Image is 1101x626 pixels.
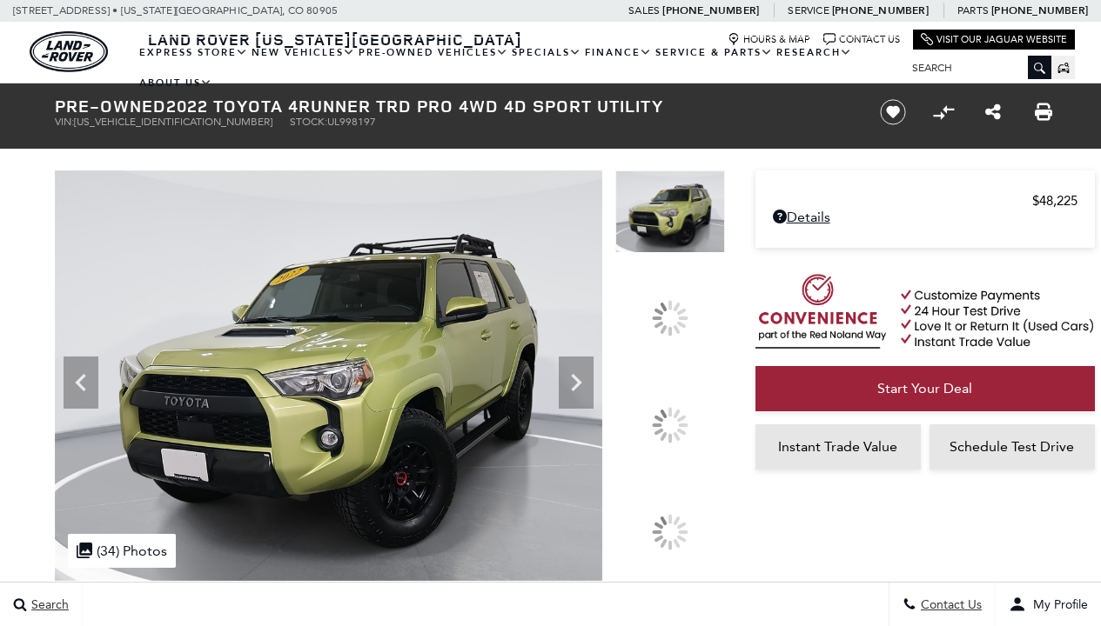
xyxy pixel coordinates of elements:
span: Stock: [290,116,327,128]
span: Schedule Test Drive [950,438,1074,455]
a: Land Rover [US_STATE][GEOGRAPHIC_DATA] [138,29,533,50]
img: Used 2022 Lime Rush Toyota TRD Pro image 1 [55,170,602,581]
span: Instant Trade Value [778,438,897,455]
a: New Vehicles [250,37,357,68]
span: Contact Us [916,597,982,612]
strong: Pre-Owned [55,94,166,117]
div: (34) Photos [68,534,176,568]
span: $48,225 [1032,193,1078,209]
a: EXPRESS STORE [138,37,250,68]
span: Service [788,4,829,17]
a: Details [773,209,1078,225]
h1: 2022 Toyota 4Runner TRD Pro 4WD 4D Sport Utility [55,97,851,116]
a: [PHONE_NUMBER] [991,3,1088,17]
span: Sales [628,4,660,17]
input: Search [899,57,1051,78]
a: [STREET_ADDRESS] • [US_STATE][GEOGRAPHIC_DATA], CO 80905 [13,4,338,17]
span: Land Rover [US_STATE][GEOGRAPHIC_DATA] [148,29,522,50]
a: Print this Pre-Owned 2022 Toyota 4Runner TRD Pro 4WD 4D Sport Utility [1035,102,1052,123]
a: Instant Trade Value [755,424,921,469]
span: [US_VEHICLE_IDENTIFICATION_NUMBER] [74,116,272,128]
button: Save vehicle [874,98,912,126]
span: Start Your Deal [877,380,972,396]
nav: Main Navigation [138,37,899,98]
a: Visit Our Jaguar Website [921,33,1067,46]
a: land-rover [30,31,108,72]
a: Pre-Owned Vehicles [357,37,510,68]
a: [PHONE_NUMBER] [662,3,759,17]
span: Search [27,597,69,612]
a: Hours & Map [728,33,810,46]
img: Used 2022 Lime Rush Toyota TRD Pro image 1 [615,170,725,253]
span: Parts [957,4,989,17]
a: Research [775,37,854,68]
button: user-profile-menu [996,583,1101,626]
span: My Profile [1026,597,1088,612]
a: Finance [583,37,654,68]
a: Service & Parts [654,37,775,68]
a: Specials [510,37,583,68]
button: Compare vehicle [930,99,957,125]
a: Contact Us [823,33,900,46]
span: UL998197 [327,116,376,128]
a: [PHONE_NUMBER] [832,3,929,17]
a: About Us [138,68,214,98]
a: $48,225 [773,193,1078,209]
img: Land Rover [30,31,108,72]
a: Share this Pre-Owned 2022 Toyota 4Runner TRD Pro 4WD 4D Sport Utility [985,102,1001,123]
a: Start Your Deal [755,366,1095,411]
a: Schedule Test Drive [930,424,1095,469]
span: VIN: [55,116,74,128]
